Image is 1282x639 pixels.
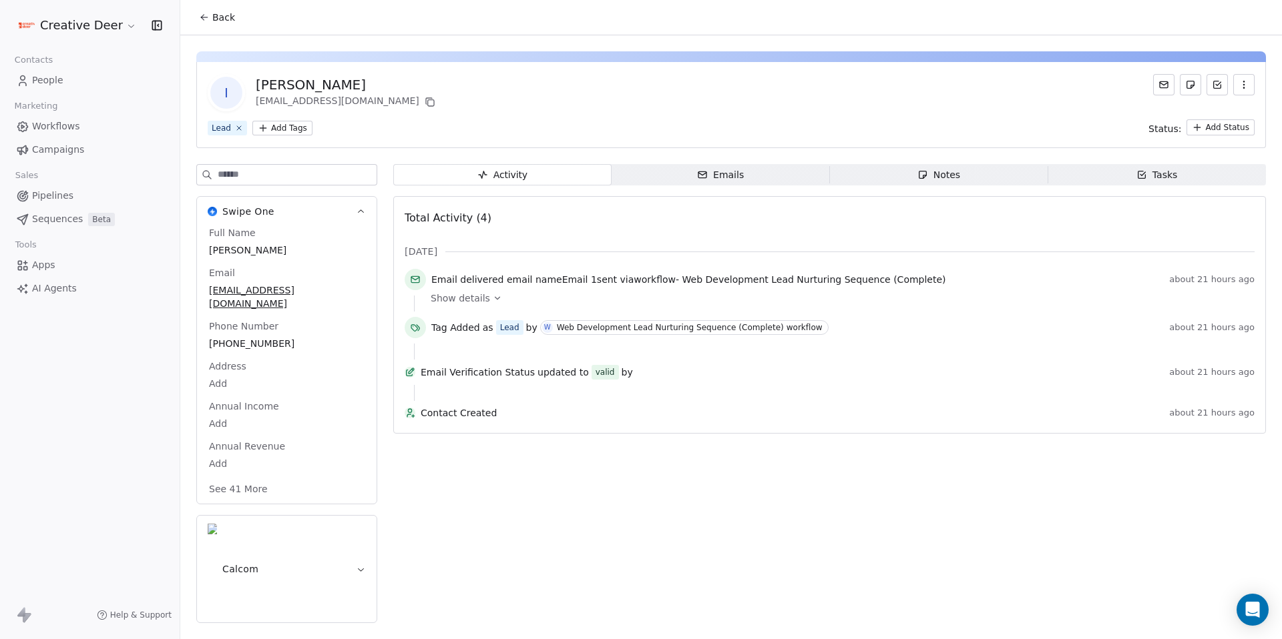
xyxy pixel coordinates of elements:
span: Web Development Lead Nurturing Sequence (Complete) [682,274,946,285]
span: [PHONE_NUMBER] [209,337,365,350]
span: Creative Deer [40,17,123,34]
a: Apps [11,254,169,276]
button: Creative Deer [16,14,140,37]
span: Total Activity (4) [405,211,491,224]
span: about 21 hours ago [1169,408,1255,418]
span: I [210,77,242,109]
span: Show details [431,291,490,305]
div: [PERSON_NAME] [256,75,438,94]
span: by [526,321,538,334]
div: W [544,322,551,333]
span: Help & Support [110,610,172,620]
span: Campaigns [32,143,84,157]
span: Contact Created [421,406,1164,420]
span: Contacts [9,50,59,70]
span: People [32,73,63,87]
span: Swipe One [222,205,274,218]
span: Email [206,266,238,279]
a: Campaigns [11,139,169,161]
div: Lead [500,322,519,334]
button: Add Tags [252,121,312,135]
span: Tools [9,235,42,255]
button: Add Status [1187,119,1255,135]
button: Back [191,5,243,29]
button: CalcomCalcom [197,516,377,622]
div: Emails [697,168,744,182]
img: Calcom [208,524,217,614]
span: Annual Revenue [206,440,288,453]
span: Tag Added [431,321,480,334]
div: Tasks [1136,168,1178,182]
span: Full Name [206,226,258,239]
span: [DATE] [405,245,437,258]
button: See 41 More [201,477,276,501]
span: Sequences [32,212,83,226]
a: Workflows [11,115,169,137]
span: by [622,366,633,379]
span: Phone Number [206,319,281,333]
span: AI Agents [32,281,77,295]
span: Workflows [32,119,80,133]
span: Add [209,457,365,470]
a: People [11,69,169,91]
span: about 21 hours ago [1169,322,1255,333]
span: updated to [538,366,589,379]
a: Help & Support [97,610,172,620]
a: SequencesBeta [11,208,169,230]
span: [PERSON_NAME] [209,243,365,257]
button: Swipe OneSwipe One [197,197,377,226]
div: valid [596,366,615,379]
div: Lead [212,122,231,134]
span: [EMAIL_ADDRESS][DOMAIN_NAME] [209,283,365,310]
span: about 21 hours ago [1169,274,1255,285]
span: Add [209,377,365,390]
span: Calcom [222,562,258,576]
span: Address [206,360,249,373]
span: Beta [88,213,115,226]
span: email name sent via workflow - [431,273,946,286]
span: about 21 hours ago [1169,367,1255,378]
a: Pipelines [11,185,169,207]
span: Annual Income [206,400,282,413]
span: Add [209,417,365,430]
span: Email delivered [431,274,503,285]
img: Swipe One [208,207,217,216]
span: Marketing [9,96,63,116]
div: Swipe OneSwipe One [197,226,377,504]
div: Notes [917,168,960,182]
span: Pipelines [32,189,73,203]
span: Back [212,11,235,24]
a: AI Agents [11,277,169,299]
div: Open Intercom Messenger [1237,594,1269,626]
span: Sales [9,165,44,185]
img: Logo%20CD1.pdf%20(1).png [19,17,35,33]
span: Email 1 [562,274,597,285]
div: [EMAIL_ADDRESS][DOMAIN_NAME] [256,94,438,110]
span: Apps [32,258,55,272]
div: Web Development Lead Nurturing Sequence (Complete) workflow [557,323,823,332]
span: as [483,321,493,334]
span: Status: [1148,122,1181,135]
a: Show details [431,291,1245,305]
span: Email Verification Status [421,366,535,379]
